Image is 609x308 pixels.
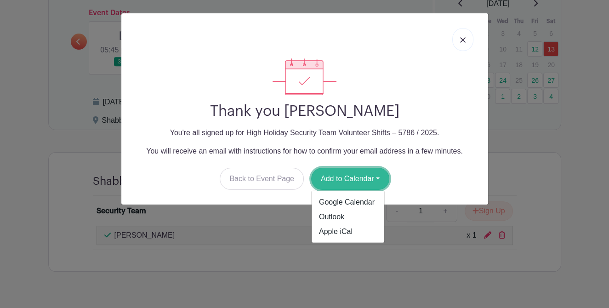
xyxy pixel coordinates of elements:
[311,168,389,190] button: Add to Calendar
[460,37,466,43] img: close_button-5f87c8562297e5c2d7936805f587ecaba9071eb48480494691a3f1689db116b3.svg
[129,127,481,138] p: You're all signed up for High Holiday Security Team Volunteer Shifts – 5786 / 2025.
[312,195,384,210] a: Google Calendar
[312,210,384,224] a: Outlook
[129,146,481,157] p: You will receive an email with instructions for how to confirm your email address in a few minutes.
[312,224,384,239] a: Apple iCal
[129,103,481,120] h2: Thank you [PERSON_NAME]
[273,58,336,95] img: signup_complete-c468d5dda3e2740ee63a24cb0ba0d3ce5d8a4ecd24259e683200fb1569d990c8.svg
[220,168,304,190] a: Back to Event Page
